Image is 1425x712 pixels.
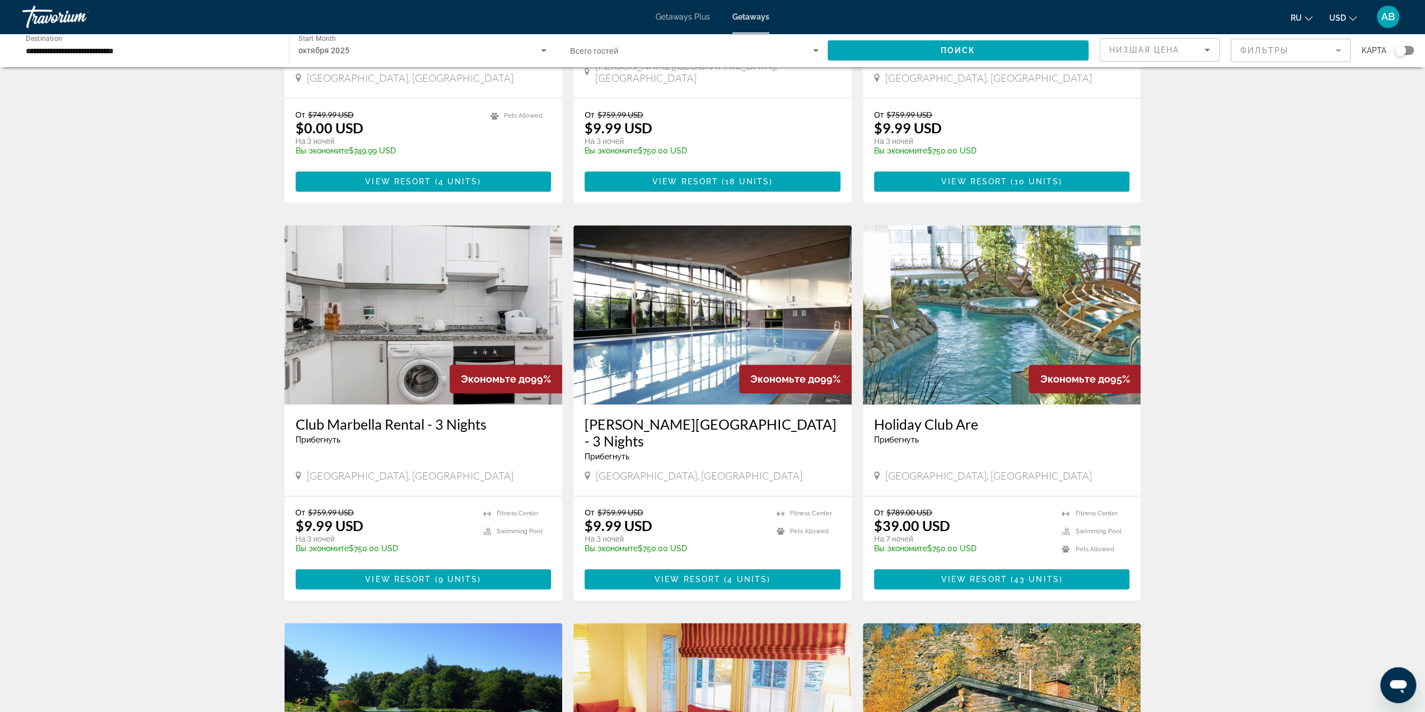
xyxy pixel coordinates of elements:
[790,510,832,517] span: Fitness Center
[1373,5,1403,29] button: User Menu
[874,534,1051,544] p: На 7 ночей
[1109,43,1210,57] mat-select: Sort by
[585,146,829,155] p: $750.00 USD
[718,177,773,186] span: ( )
[296,136,480,146] p: На 3 ночей
[597,508,643,517] span: $759.99 USD
[1075,510,1117,517] span: Fitness Center
[750,373,820,385] span: Экономьте до
[874,544,927,553] span: Вы экономите
[725,177,769,186] span: 18 units
[438,575,478,584] span: 9 units
[1014,177,1059,186] span: 10 units
[308,508,354,517] span: $759.99 USD
[874,544,1051,553] p: $750.00 USD
[585,569,840,589] a: View Resort(4 units)
[284,225,563,404] img: 2404I01X.jpg
[886,508,932,517] span: $789.00 USD
[885,72,1092,84] span: [GEOGRAPHIC_DATA], [GEOGRAPHIC_DATA]
[308,110,354,119] span: $749.99 USD
[296,146,480,155] p: $749.99 USD
[597,110,643,119] span: $759.99 USD
[1029,365,1141,393] div: 95%
[296,544,349,553] span: Вы экономите
[431,575,481,584] span: ( )
[585,534,765,544] p: На 3 ночей
[296,569,552,589] button: View Resort(9 units)
[585,452,629,461] span: Прибегнуть
[874,569,1130,589] a: View Resort(43 units)
[874,416,1130,432] a: Holiday Club Are
[296,110,305,119] span: От
[874,119,942,136] p: $9.99 USD
[1231,38,1351,63] button: Filter
[941,46,976,55] span: Поиск
[1362,43,1386,58] span: карта
[296,534,473,544] p: На 3 ночей
[1291,13,1302,22] span: ru
[1291,10,1312,26] button: Change language
[296,416,552,432] a: Club Marbella Rental - 3 Nights
[1109,45,1179,54] span: Низшая цена
[1329,10,1357,26] button: Change currency
[573,225,852,404] img: 0324O01X.jpg
[656,12,710,21] a: Getaways Plus
[296,119,363,136] p: $0.00 USD
[732,12,769,21] a: Getaways
[585,110,594,119] span: От
[1381,11,1395,22] span: AB
[1014,575,1059,584] span: 43 units
[504,112,543,119] span: Pets Allowed
[1380,667,1416,703] iframe: Button to launch messaging window
[874,146,927,155] span: Вы экономите
[874,517,950,534] p: $39.00 USD
[874,146,1119,155] p: $750.00 USD
[863,225,1141,404] img: 7791O01X.jpg
[874,508,884,517] span: От
[739,365,852,393] div: 99%
[874,110,884,119] span: От
[585,517,652,534] p: $9.99 USD
[874,435,919,444] span: Прибегнуть
[721,575,770,584] span: ( )
[585,508,594,517] span: От
[885,469,1092,482] span: [GEOGRAPHIC_DATA], [GEOGRAPHIC_DATA]
[296,517,363,534] p: $9.99 USD
[461,373,531,385] span: Экономьте до
[307,72,513,84] span: [GEOGRAPHIC_DATA], [GEOGRAPHIC_DATA]
[874,136,1119,146] p: На 3 ночей
[1007,177,1062,186] span: ( )
[1007,575,1063,584] span: ( )
[585,544,638,553] span: Вы экономите
[596,469,802,482] span: [GEOGRAPHIC_DATA], [GEOGRAPHIC_DATA]
[298,35,336,43] span: Start Month
[828,40,1088,61] button: Поиск
[1329,13,1346,22] span: USD
[585,146,638,155] span: Вы экономите
[438,177,478,186] span: 4 units
[595,59,840,84] span: [PERSON_NAME][GEOGRAPHIC_DATA], [GEOGRAPHIC_DATA]
[1040,373,1110,385] span: Экономьте до
[790,528,829,535] span: Pets Allowed
[941,177,1007,186] span: View Resort
[874,171,1130,192] button: View Resort(10 units)
[296,435,340,444] span: Прибегнуть
[727,575,767,584] span: 4 units
[585,136,829,146] p: На 3 ночей
[450,365,562,393] div: 99%
[296,171,552,192] button: View Resort(4 units)
[1075,528,1121,535] span: Swimming Pool
[298,46,350,55] span: октября 2025
[585,544,765,553] p: $750.00 USD
[26,34,62,42] span: Destination
[585,171,840,192] button: View Resort(18 units)
[497,510,539,517] span: Fitness Center
[365,177,431,186] span: View Resort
